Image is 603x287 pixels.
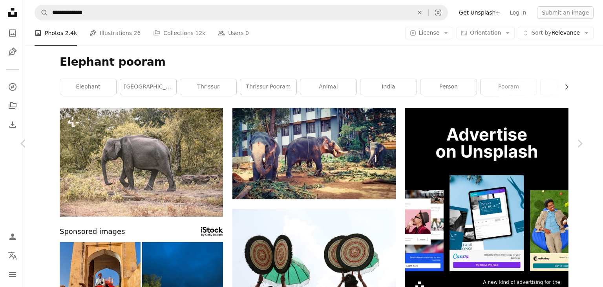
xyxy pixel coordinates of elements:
button: Language [5,248,20,263]
span: Sort by [532,29,551,36]
img: a large elephant walking through a lush green forest [60,108,223,217]
a: Collections 12k [153,20,205,46]
a: person [420,79,477,95]
button: Orientation [456,27,515,39]
span: 26 [134,29,141,37]
a: Users 0 [218,20,249,46]
a: india [360,79,417,95]
button: Menu [5,267,20,282]
button: Submit an image [537,6,594,19]
span: Sponsored images [60,226,125,237]
a: elephant [60,79,116,95]
img: file-1635990755334-4bfd90f37242image [405,108,568,271]
span: Relevance [532,29,580,37]
a: Log in / Sign up [5,229,20,245]
span: Orientation [470,29,501,36]
a: Explore [5,79,20,95]
a: Illustrations 26 [90,20,141,46]
a: thrissur pooram [240,79,296,95]
button: License [405,27,453,39]
button: Visual search [429,5,448,20]
a: Log in [505,6,531,19]
button: scroll list to the right [559,79,568,95]
a: Illustrations [5,44,20,60]
a: Collections [5,98,20,114]
a: Next [556,106,603,181]
a: three gray and brown elephants near concrete buildings surrounded with tall and green trees [232,150,396,157]
button: Search Unsplash [35,5,48,20]
a: thrissur [180,79,236,95]
h1: Elephant pooram [60,55,568,69]
button: Clear [411,5,428,20]
a: Get Unsplash+ [454,6,505,19]
a: animal [300,79,356,95]
button: Sort byRelevance [518,27,594,39]
span: 0 [245,29,249,37]
a: pooram [481,79,537,95]
a: a large elephant walking through a lush green forest [60,158,223,166]
a: [GEOGRAPHIC_DATA] [120,79,176,95]
span: 12k [195,29,205,37]
a: mammal [541,79,597,95]
a: Photos [5,25,20,41]
img: three gray and brown elephants near concrete buildings surrounded with tall and green trees [232,108,396,199]
span: License [419,29,440,36]
form: Find visuals sitewide [35,5,448,20]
